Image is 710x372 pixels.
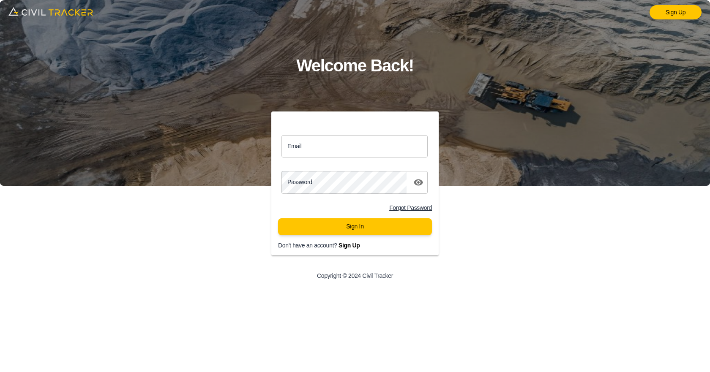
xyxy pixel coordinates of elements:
input: email [281,135,428,157]
button: toggle password visibility [410,174,427,191]
a: Sign Up [339,242,360,249]
a: Sign Up [650,5,702,19]
p: Copyright © 2024 Civil Tracker [317,272,393,279]
button: Sign In [278,218,432,235]
h1: Welcome Back! [296,52,414,79]
a: Forgot Password [389,204,432,211]
img: logo [8,4,93,19]
p: Don't have an account? [278,242,445,249]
